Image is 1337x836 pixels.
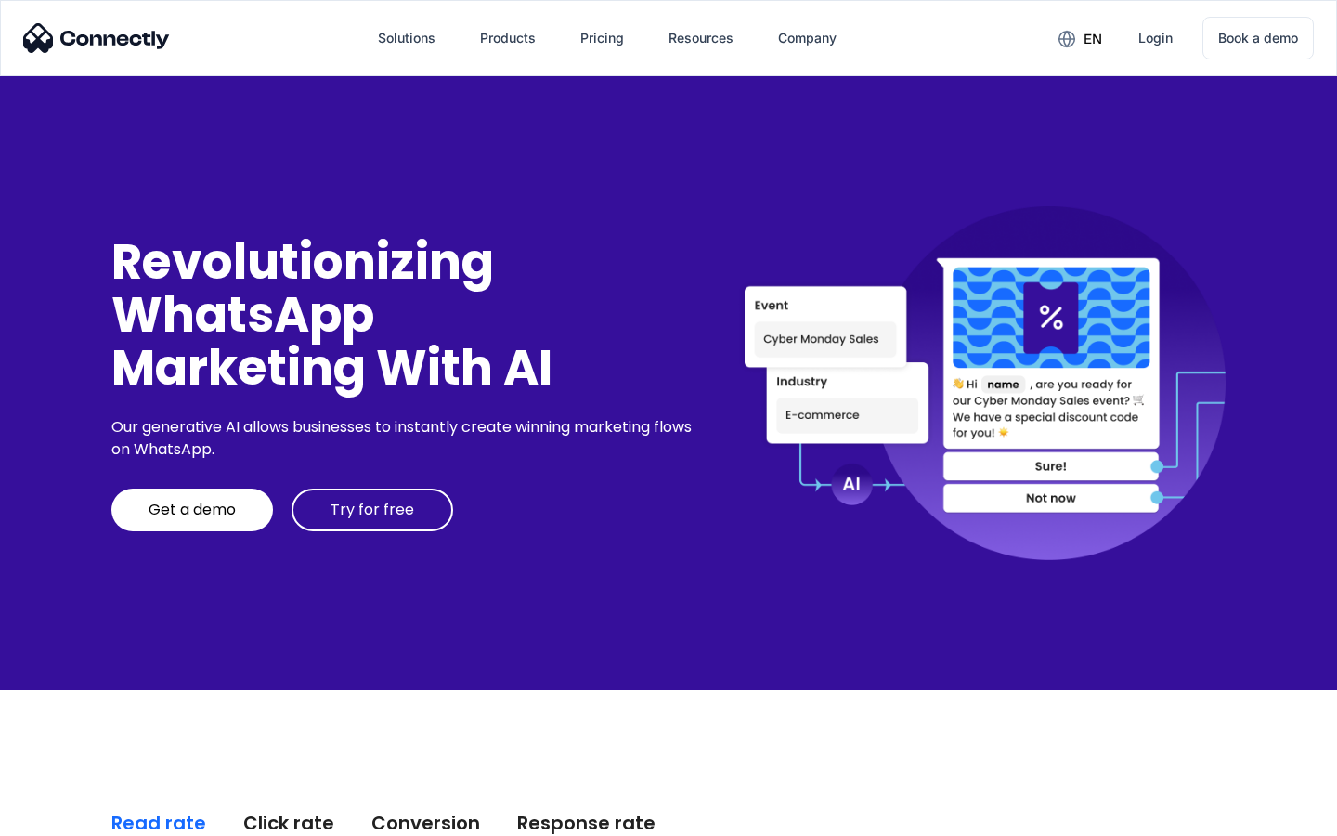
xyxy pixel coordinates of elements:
div: en [1084,26,1102,52]
div: Our generative AI allows businesses to instantly create winning marketing flows on WhatsApp. [111,416,698,461]
div: Solutions [378,25,435,51]
div: Pricing [580,25,624,51]
div: Resources [668,25,733,51]
div: Revolutionizing WhatsApp Marketing With AI [111,235,698,395]
div: Products [480,25,536,51]
img: Connectly Logo [23,23,170,53]
div: Response rate [517,810,656,836]
div: Get a demo [149,501,236,519]
div: Read rate [111,810,206,836]
a: Pricing [565,16,639,60]
div: Click rate [243,810,334,836]
a: Try for free [292,489,453,531]
div: Conversion [371,810,480,836]
div: Company [778,25,837,51]
div: Login [1138,25,1173,51]
div: Try for free [331,501,414,519]
a: Book a demo [1202,17,1314,59]
a: Get a demo [111,489,273,531]
a: Login [1123,16,1188,60]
